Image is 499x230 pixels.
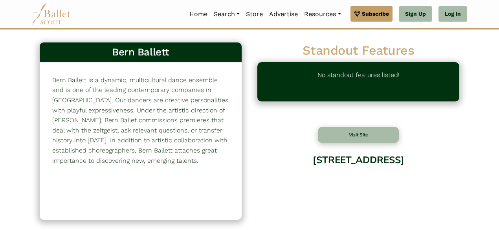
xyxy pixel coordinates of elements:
[52,75,229,166] p: Bern Ballett is a dynamic, multicultural dance ensemble and is one of the leading contemporary co...
[350,6,393,22] a: Subscribe
[301,6,344,22] a: Resources
[243,6,266,22] a: Store
[317,70,400,94] p: No standout features listed!
[186,6,211,22] a: Home
[438,6,467,22] a: Log In
[266,6,301,22] a: Advertise
[257,42,459,59] h2: Standout Features
[211,6,243,22] a: Search
[318,127,399,143] button: Visit Site
[46,46,235,59] h3: Bern Ballett
[257,148,459,212] div: [STREET_ADDRESS]
[362,9,389,18] span: Subscribe
[399,6,432,22] a: Sign Up
[354,9,360,18] img: gem.svg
